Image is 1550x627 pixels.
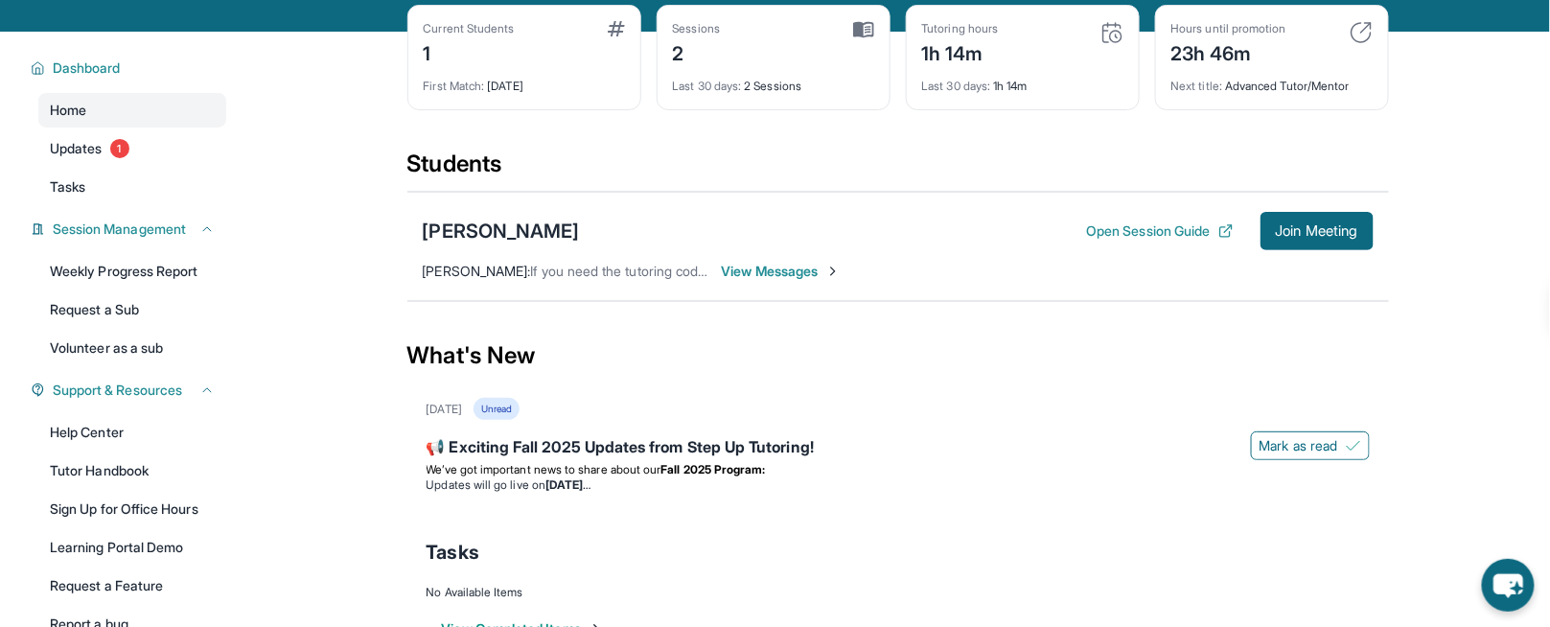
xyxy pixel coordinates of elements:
div: 1 [424,36,515,67]
div: 1h 14m [922,36,999,67]
div: 2 Sessions [673,67,874,94]
div: Sessions [673,21,721,36]
button: Mark as read [1251,431,1370,460]
div: Advanced Tutor/Mentor [1171,67,1373,94]
strong: Fall 2025 Program: [661,462,766,476]
img: card [1100,21,1123,44]
a: Weekly Progress Report [38,254,226,289]
div: 23h 46m [1171,36,1286,67]
a: Home [38,93,226,128]
span: If you need the tutoring code again, it is SWBAXF [531,263,828,279]
a: Sign Up for Office Hours [38,492,226,526]
span: [PERSON_NAME] : [423,263,531,279]
div: [DATE] [427,402,462,417]
div: [PERSON_NAME] [423,218,580,244]
span: Tasks [50,177,85,197]
li: Updates will go live on [427,477,1370,493]
div: Tutoring hours [922,21,999,36]
a: Help Center [38,415,226,450]
button: Session Management [45,220,215,239]
a: Volunteer as a sub [38,331,226,365]
img: Chevron-Right [825,264,841,279]
a: Learning Portal Demo [38,530,226,565]
span: Mark as read [1260,436,1338,455]
a: Tasks [38,170,226,204]
span: Last 30 days : [673,79,742,93]
span: We’ve got important news to share about our [427,462,661,476]
span: Home [50,101,86,120]
span: Join Meeting [1276,225,1358,237]
span: Dashboard [53,58,121,78]
div: 📢 Exciting Fall 2025 Updates from Step Up Tutoring! [427,435,1370,462]
strong: [DATE] [545,477,590,492]
div: 1h 14m [922,67,1123,94]
div: Current Students [424,21,515,36]
div: No Available Items [427,585,1370,600]
span: Session Management [53,220,186,239]
img: card [853,21,874,38]
button: chat-button [1482,559,1535,612]
a: Tutor Handbook [38,453,226,488]
span: Tasks [427,539,479,566]
a: Request a Feature [38,569,226,603]
span: View Messages [722,262,842,281]
img: card [608,21,625,36]
span: Next title : [1171,79,1223,93]
button: Support & Resources [45,381,215,400]
div: Unread [474,398,520,420]
span: 1 [110,139,129,158]
span: First Match : [424,79,485,93]
a: Updates1 [38,131,226,166]
img: Mark as read [1346,438,1361,453]
button: Open Session Guide [1086,221,1233,241]
span: Last 30 days : [922,79,991,93]
a: Request a Sub [38,292,226,327]
div: Students [407,149,1389,191]
div: What's New [407,313,1389,398]
span: Support & Resources [53,381,182,400]
button: Dashboard [45,58,215,78]
img: card [1350,21,1373,44]
span: Updates [50,139,103,158]
div: [DATE] [424,67,625,94]
button: Join Meeting [1261,212,1374,250]
div: 2 [673,36,721,67]
div: Hours until promotion [1171,21,1286,36]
